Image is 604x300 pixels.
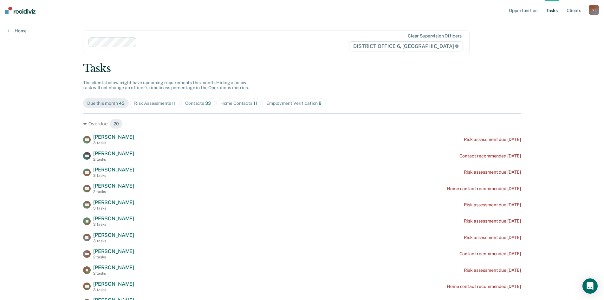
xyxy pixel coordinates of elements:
[87,101,125,106] div: Due this month
[93,255,134,259] div: 2 tasks
[119,101,125,106] span: 43
[464,218,521,224] div: Risk assessment due [DATE]
[93,157,134,162] div: 2 tasks
[93,134,134,140] span: [PERSON_NAME]
[589,5,599,15] button: ST
[582,278,598,294] div: Open Intercom Messenger
[134,101,176,106] div: Risk Assessments
[459,251,521,257] div: Contact recommended [DATE]
[93,150,134,157] span: [PERSON_NAME]
[172,101,176,106] span: 11
[109,119,123,129] span: 20
[459,153,521,159] div: Contact recommended [DATE]
[447,284,521,289] div: Home contact recommended [DATE]
[447,186,521,191] div: Home contact recommended [DATE]
[93,206,134,210] div: 3 tasks
[93,173,134,178] div: 3 tasks
[83,119,521,129] div: Overdue 20
[93,199,134,205] span: [PERSON_NAME]
[93,239,134,243] div: 3 tasks
[93,288,134,292] div: 3 tasks
[253,101,257,106] span: 11
[464,202,521,208] div: Risk assessment due [DATE]
[93,232,134,238] span: [PERSON_NAME]
[93,248,134,254] span: [PERSON_NAME]
[464,170,521,175] div: Risk assessment due [DATE]
[464,137,521,142] div: Risk assessment due [DATE]
[93,167,134,173] span: [PERSON_NAME]
[220,101,257,106] div: Home Contacts
[93,281,134,287] span: [PERSON_NAME]
[93,264,134,270] span: [PERSON_NAME]
[349,41,463,51] span: DISTRICT OFFICE 6, [GEOGRAPHIC_DATA]
[185,101,211,106] div: Contacts
[266,101,321,106] div: Employment Verification
[408,33,462,39] div: Clear supervision officers
[93,141,134,145] div: 3 tasks
[589,5,599,15] div: S T
[205,101,211,106] span: 33
[93,271,134,276] div: 2 tasks
[8,28,27,34] a: Home
[93,216,134,222] span: [PERSON_NAME]
[93,222,134,227] div: 3 tasks
[83,62,521,75] div: Tasks
[93,190,134,194] div: 2 tasks
[83,80,249,90] span: The clients below might have upcoming requirements this month. Hiding a below task will not chang...
[464,268,521,273] div: Risk assessment due [DATE]
[93,183,134,189] span: [PERSON_NAME]
[319,101,321,106] span: 8
[5,7,36,14] img: Recidiviz
[464,235,521,240] div: Risk assessment due [DATE]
